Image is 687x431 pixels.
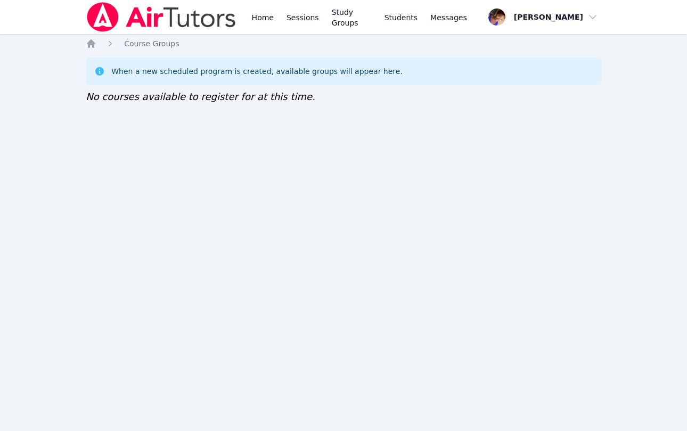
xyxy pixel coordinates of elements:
[86,2,236,32] img: Air Tutors
[124,39,179,48] span: Course Groups
[111,66,403,77] div: When a new scheduled program is created, available groups will appear here.
[86,38,601,49] nav: Breadcrumb
[430,12,467,23] span: Messages
[86,91,315,102] span: No courses available to register for at this time.
[124,38,179,49] a: Course Groups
